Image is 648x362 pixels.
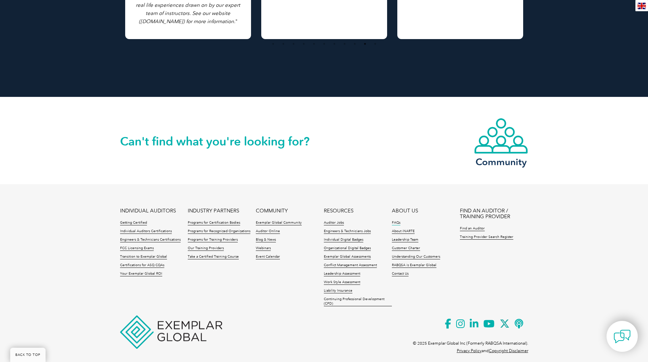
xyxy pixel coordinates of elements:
[120,208,176,214] a: INDIVIDUAL AUDITORS
[120,315,222,349] img: Exemplar Global
[392,263,436,268] a: RABQSA is Exemplar Global
[321,40,328,47] button: 6 of 4
[256,246,271,251] a: Webinars
[324,297,392,306] a: Continuing Professional Development (CPD)
[324,289,352,293] a: Liability Insurance
[120,263,164,268] a: Certifications for ASQ CQAs
[392,246,420,251] a: Customer Charter
[256,229,280,234] a: Auditor Online
[324,263,377,268] a: Conflict Management Assessment
[637,3,646,9] img: en
[324,208,353,214] a: RESOURCES
[120,229,172,234] a: Individual Auditors Certifications
[188,221,240,225] a: Programs for Certification Bodies
[460,235,513,240] a: Training Provider Search Register
[474,118,528,154] img: icon-community.webp
[188,255,239,259] a: Take a Certified Training Course
[324,272,360,276] a: Leadership Assessment
[351,40,358,47] button: 9 of 4
[120,272,162,276] a: Your Exemplar Global ROI
[256,208,288,214] a: COMMUNITY
[290,40,297,47] button: 3 of 4
[120,246,154,251] a: FCC Licensing Exams
[392,208,418,214] a: ABOUT US
[256,255,280,259] a: Event Calendar
[120,221,147,225] a: Getting Certified
[300,40,307,47] button: 4 of 4
[120,136,324,147] h2: Can't find what you're looking for?
[188,208,239,214] a: INDUSTRY PARTNERS
[324,246,371,251] a: Organizational Digital Badges
[10,348,46,362] a: BACK TO TOP
[311,40,317,47] button: 5 of 4
[270,40,277,47] button: 1 of 4
[392,272,409,276] a: Contact Us
[324,221,344,225] a: Auditor Jobs
[324,255,371,259] a: Exemplar Global Assessments
[324,229,371,234] a: Engineers & Technicians Jobs
[413,340,528,347] p: © 2025 Exemplar Global Inc (Formerly RABQSA International).
[362,40,368,47] button: 10 of 4
[256,238,276,242] a: Blog & News
[188,238,238,242] a: Programs for Training Providers
[392,238,418,242] a: Leadership Team
[392,255,440,259] a: Understanding Our Customers
[188,229,250,234] a: Programs for Recognized Organizations
[120,238,181,242] a: Engineers & Technicians Certifications
[392,221,400,225] a: FAQs
[474,158,528,166] h3: Community
[120,255,167,259] a: Transition to Exemplar Global
[188,246,224,251] a: Our Training Providers
[256,221,302,225] a: Exemplar Global Community
[280,40,287,47] button: 2 of 4
[457,347,528,355] p: and
[460,226,485,231] a: Find an Auditor
[489,348,528,353] a: Copyright Disclaimer
[614,328,631,345] img: contact-chat.png
[460,208,528,220] a: FIND AN AUDITOR / TRAINING PROVIDER
[341,40,348,47] button: 8 of 4
[474,118,528,166] a: Community
[324,238,363,242] a: Individual Digital Badges
[331,40,338,47] button: 7 of 4
[324,280,360,285] a: Work Style Assessment
[372,40,379,47] button: 11 of 4
[457,348,482,353] a: Privacy Policy
[392,229,415,234] a: About iNARTE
